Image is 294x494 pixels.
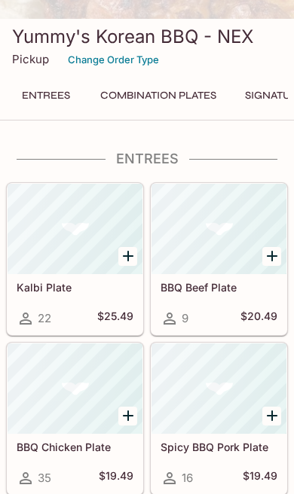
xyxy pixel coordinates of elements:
button: Add BBQ Beef Plate [262,247,281,266]
h5: $19.49 [99,469,133,487]
h5: Kalbi Plate [17,281,133,294]
h5: BBQ Chicken Plate [17,441,133,453]
button: Change Order Type [61,48,166,72]
h5: $19.49 [243,469,277,487]
p: Pickup [12,52,49,66]
button: Combination Plates [92,85,225,106]
h4: Entrees [6,151,288,167]
span: 22 [38,311,51,325]
span: 9 [182,311,188,325]
a: Kalbi Plate22$25.49 [7,183,143,335]
div: BBQ Beef Plate [152,184,286,274]
button: Add BBQ Chicken Plate [118,407,137,425]
div: Kalbi Plate [8,184,142,274]
div: Spicy BBQ Pork Plate [152,343,286,434]
a: BBQ Beef Plate9$20.49 [151,183,287,335]
span: 16 [182,471,193,485]
button: Add Kalbi Plate [118,247,137,266]
h5: $20.49 [240,310,277,328]
button: Add Spicy BBQ Pork Plate [262,407,281,425]
button: Entrees [12,85,80,106]
span: 35 [38,471,51,485]
div: BBQ Chicken Plate [8,343,142,434]
h5: $25.49 [97,310,133,328]
h3: Yummy's Korean BBQ - NEX [12,25,282,48]
h5: BBQ Beef Plate [161,281,277,294]
h5: Spicy BBQ Pork Plate [161,441,277,453]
